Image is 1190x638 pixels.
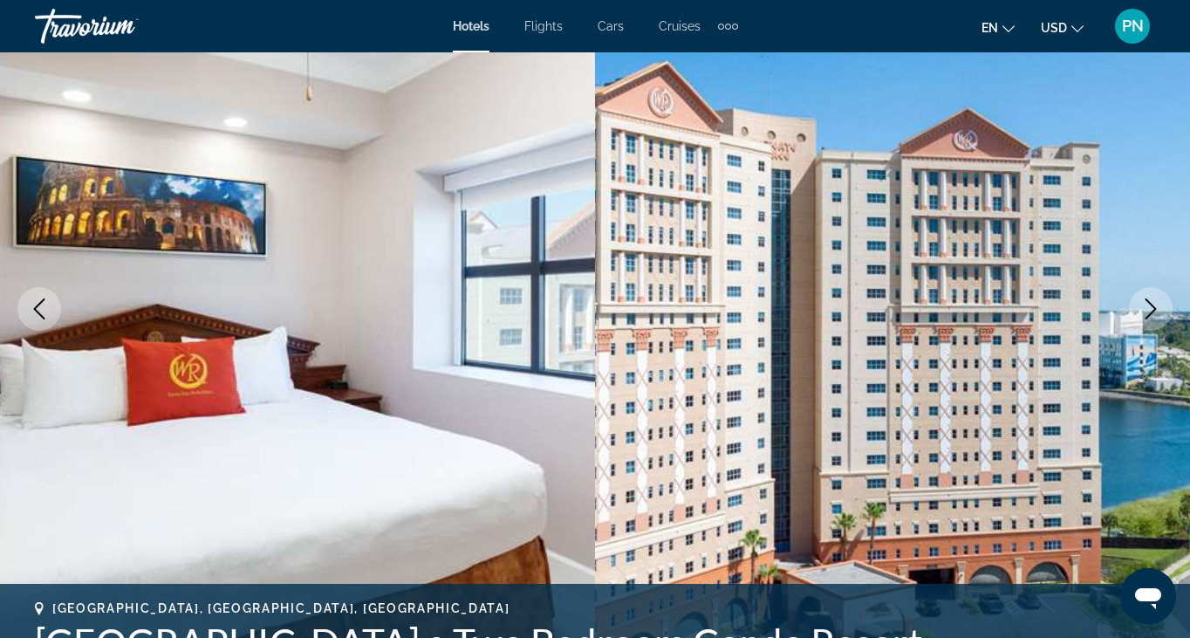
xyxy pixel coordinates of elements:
[35,3,209,49] a: Travorium
[1129,287,1173,331] button: Next image
[1041,15,1084,40] button: Change currency
[981,15,1015,40] button: Change language
[598,19,624,33] a: Cars
[17,287,61,331] button: Previous image
[718,12,738,40] button: Extra navigation items
[1122,17,1144,35] span: PN
[52,601,510,615] span: [GEOGRAPHIC_DATA], [GEOGRAPHIC_DATA], [GEOGRAPHIC_DATA]
[524,19,563,33] a: Flights
[1041,21,1067,35] span: USD
[453,19,489,33] a: Hotels
[981,21,998,35] span: en
[659,19,701,33] a: Cruises
[1110,8,1155,45] button: User Menu
[1120,568,1176,624] iframe: Button to launch messaging window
